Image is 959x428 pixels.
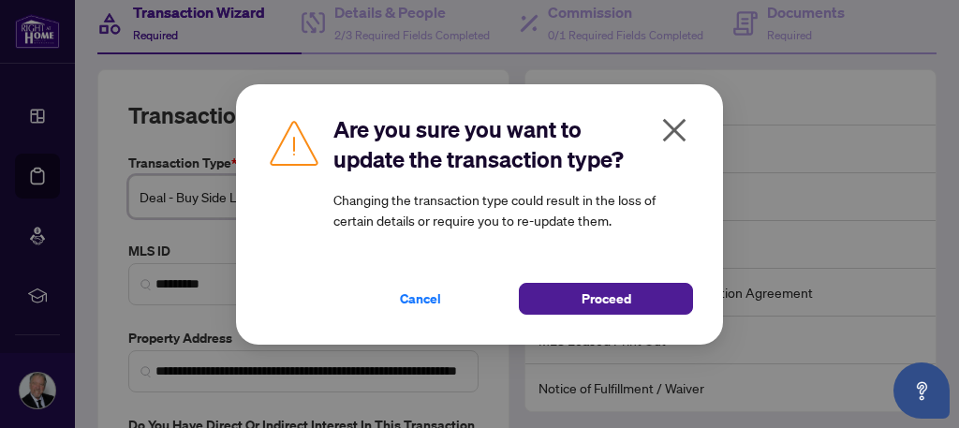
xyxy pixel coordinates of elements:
[333,189,693,230] article: Changing the transaction type could result in the loss of certain details or require you to re-up...
[333,283,508,315] button: Cancel
[333,114,693,174] h2: Are you sure you want to update the transaction type?
[582,284,631,314] span: Proceed
[266,114,322,170] img: Caution Img
[400,284,441,314] span: Cancel
[519,283,693,315] button: Proceed
[893,362,950,419] button: Open asap
[659,115,689,145] span: close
